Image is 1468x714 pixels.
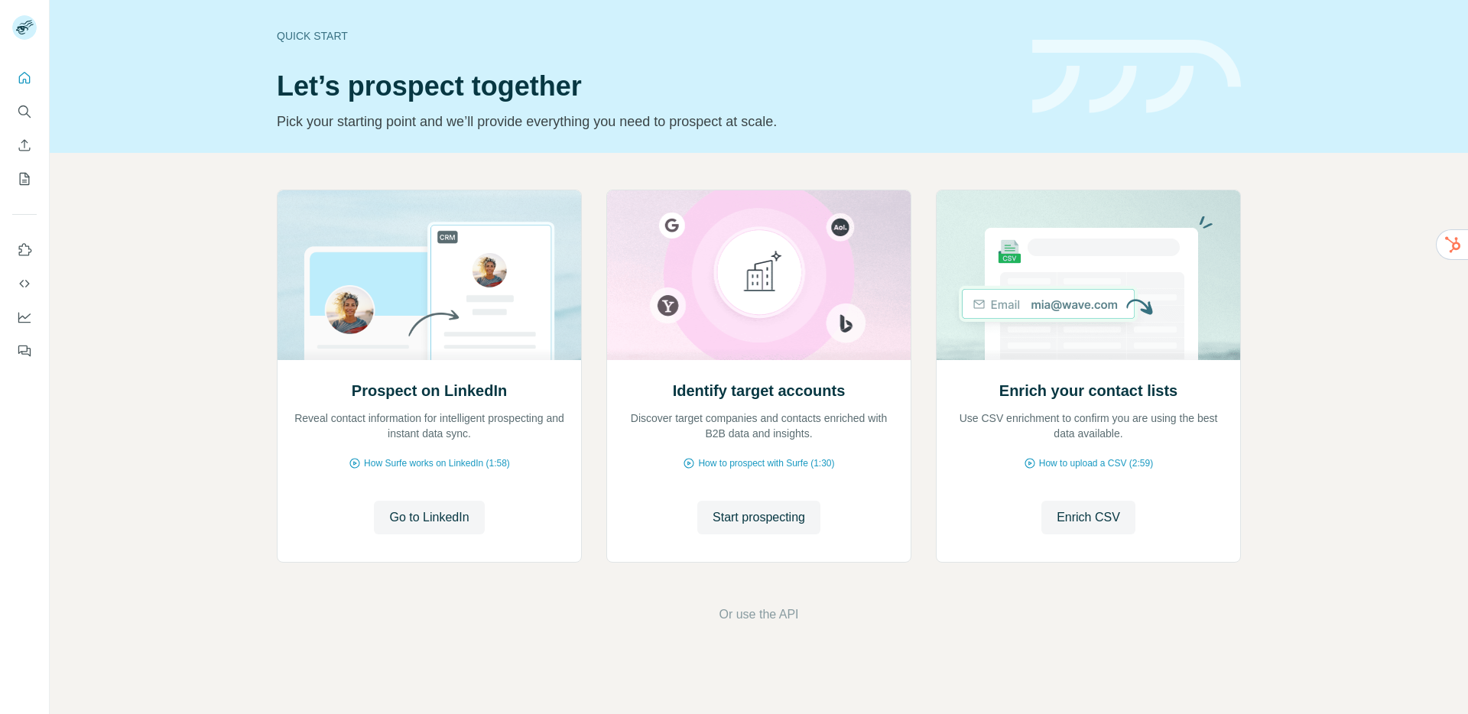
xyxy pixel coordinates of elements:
[952,411,1225,441] p: Use CSV enrichment to confirm you are using the best data available.
[719,605,798,624] button: Or use the API
[364,456,510,470] span: How Surfe works on LinkedIn (1:58)
[374,501,484,534] button: Go to LinkedIn
[12,270,37,297] button: Use Surfe API
[277,28,1014,44] div: Quick start
[12,131,37,159] button: Enrich CSV
[936,190,1241,360] img: Enrich your contact lists
[1032,40,1241,114] img: banner
[999,380,1177,401] h2: Enrich your contact lists
[352,380,507,401] h2: Prospect on LinkedIn
[1041,501,1135,534] button: Enrich CSV
[277,71,1014,102] h1: Let’s prospect together
[277,111,1014,132] p: Pick your starting point and we’ll provide everything you need to prospect at scale.
[1039,456,1153,470] span: How to upload a CSV (2:59)
[12,236,37,264] button: Use Surfe on LinkedIn
[713,508,805,527] span: Start prospecting
[673,380,846,401] h2: Identify target accounts
[12,165,37,193] button: My lists
[12,337,37,365] button: Feedback
[12,303,37,331] button: Dashboard
[698,456,834,470] span: How to prospect with Surfe (1:30)
[606,190,911,360] img: Identify target accounts
[12,98,37,125] button: Search
[1057,508,1120,527] span: Enrich CSV
[277,190,582,360] img: Prospect on LinkedIn
[622,411,895,441] p: Discover target companies and contacts enriched with B2B data and insights.
[389,508,469,527] span: Go to LinkedIn
[12,64,37,92] button: Quick start
[293,411,566,441] p: Reveal contact information for intelligent prospecting and instant data sync.
[697,501,820,534] button: Start prospecting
